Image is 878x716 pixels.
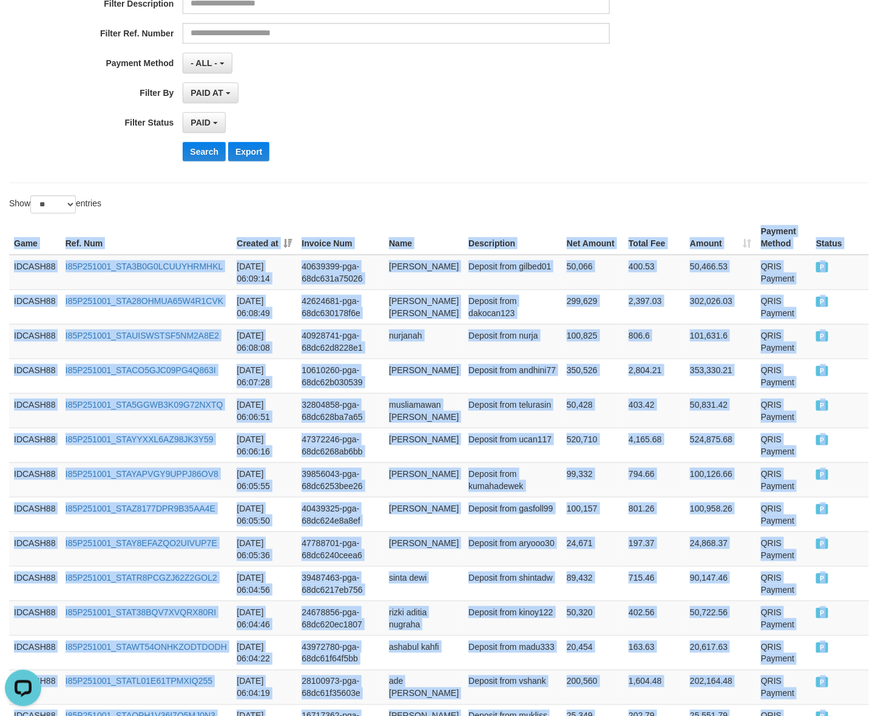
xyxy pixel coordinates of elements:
td: [DATE] 06:04:22 [232,635,297,670]
a: I85P251001_STAYAPVGY9UPPJ86OV8 [66,469,218,479]
td: 100,126.66 [685,462,756,497]
td: [DATE] 06:04:56 [232,566,297,601]
td: Deposit from madu333 [464,635,562,670]
button: PAID [183,112,225,133]
td: QRIS Payment [756,532,811,566]
td: 353,330.21 [685,359,756,393]
th: Ref. Num [61,220,232,255]
td: 42624681-pga-68dc630178f6e [297,289,384,324]
span: PAID [816,677,828,687]
td: Deposit from gilbed01 [464,255,562,290]
th: Name [384,220,464,255]
td: 715.46 [624,566,685,601]
td: 299,629 [562,289,624,324]
td: 20,454 [562,635,624,670]
th: Payment Method [756,220,811,255]
span: PAID AT [191,88,223,98]
td: 40928741-pga-68dc62d8228e1 [297,324,384,359]
td: 47372246-pga-68dc6268ab6bb [297,428,384,462]
td: IDCASH88 [9,462,61,497]
td: [DATE] 06:06:16 [232,428,297,462]
td: 4,165.68 [624,428,685,462]
td: rizki aditia nugraha [384,601,464,635]
td: Deposit from telurasin [464,393,562,428]
td: 100,825 [562,324,624,359]
td: [PERSON_NAME] [384,497,464,532]
td: 43972780-pga-68dc61f64f5bb [297,635,384,670]
span: PAID [816,366,828,376]
td: [DATE] 06:09:14 [232,255,297,290]
td: IDCASH88 [9,497,61,532]
td: [DATE] 06:04:19 [232,670,297,704]
a: I85P251001_STAUISWSTSF5NM2A8E2 [66,331,219,340]
td: [DATE] 06:08:08 [232,324,297,359]
span: PAID [191,118,210,127]
td: 50,066 [562,255,624,290]
td: 2,804.21 [624,359,685,393]
td: IDCASH88 [9,566,61,601]
td: [DATE] 06:05:55 [232,462,297,497]
span: PAID [816,504,828,515]
td: 20,617.63 [685,635,756,670]
td: QRIS Payment [756,359,811,393]
td: 39856043-pga-68dc6253bee26 [297,462,384,497]
td: [DATE] 06:08:49 [232,289,297,324]
td: 402.56 [624,601,685,635]
th: Description [464,220,562,255]
a: I85P251001_STACO5GJC09PG4Q863I [66,365,216,375]
a: I85P251001_STAWT54ONHKZODTDODH [66,642,227,652]
td: 24678856-pga-68dc620ec1807 [297,601,384,635]
select: Showentries [30,195,76,214]
a: I85P251001_STAY8EFAZQO2UIVUP7E [66,538,217,548]
td: 40439325-pga-68dc624e8a8ef [297,497,384,532]
td: 400.53 [624,255,685,290]
td: 50,831.42 [685,393,756,428]
td: [PERSON_NAME] [384,428,464,462]
td: 101,631.6 [685,324,756,359]
td: Deposit from ucan117 [464,428,562,462]
td: IDCASH88 [9,532,61,566]
span: PAID [816,643,828,653]
td: Deposit from dakocan123 [464,289,562,324]
td: [DATE] 06:05:36 [232,532,297,566]
td: 39487463-pga-68dc6217eb756 [297,566,384,601]
a: I85P251001_STAYYXXL6AZ98JK3Y59 [66,434,214,444]
th: Status [811,220,869,255]
td: Deposit from nurja [464,324,562,359]
td: 10610260-pga-68dc62b030539 [297,359,384,393]
td: 100,157 [562,497,624,532]
td: 50,320 [562,601,624,635]
td: 801.26 [624,497,685,532]
td: [PERSON_NAME] [PERSON_NAME] [384,289,464,324]
th: Total Fee [624,220,685,255]
span: - ALL - [191,58,217,68]
td: [PERSON_NAME] [384,255,464,290]
td: 47788701-pga-68dc6240ceea6 [297,532,384,566]
td: 302,026.03 [685,289,756,324]
td: IDCASH88 [9,359,61,393]
td: QRIS Payment [756,670,811,704]
span: PAID [816,297,828,307]
td: 806.6 [624,324,685,359]
td: 200,560 [562,670,624,704]
a: I85P251001_STA3B0G0LCUUYHRMHKL [66,262,223,271]
button: Open LiveChat chat widget [5,5,41,41]
td: 794.66 [624,462,685,497]
td: IDCASH88 [9,255,61,290]
td: [PERSON_NAME] [384,532,464,566]
span: PAID [816,608,828,618]
td: [PERSON_NAME] [384,462,464,497]
td: 520,710 [562,428,624,462]
td: [DATE] 06:04:46 [232,601,297,635]
td: QRIS Payment [756,255,811,290]
span: PAID [816,573,828,584]
td: 50,466.53 [685,255,756,290]
td: Deposit from kumahadewek [464,462,562,497]
td: Deposit from aryooo30 [464,532,562,566]
td: 24,868.37 [685,532,756,566]
td: [DATE] 06:06:51 [232,393,297,428]
td: IDCASH88 [9,635,61,670]
td: ade [PERSON_NAME] [384,670,464,704]
td: nurjanah [384,324,464,359]
a: I85P251001_STA28OHMUA65W4R1CVK [66,296,223,306]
